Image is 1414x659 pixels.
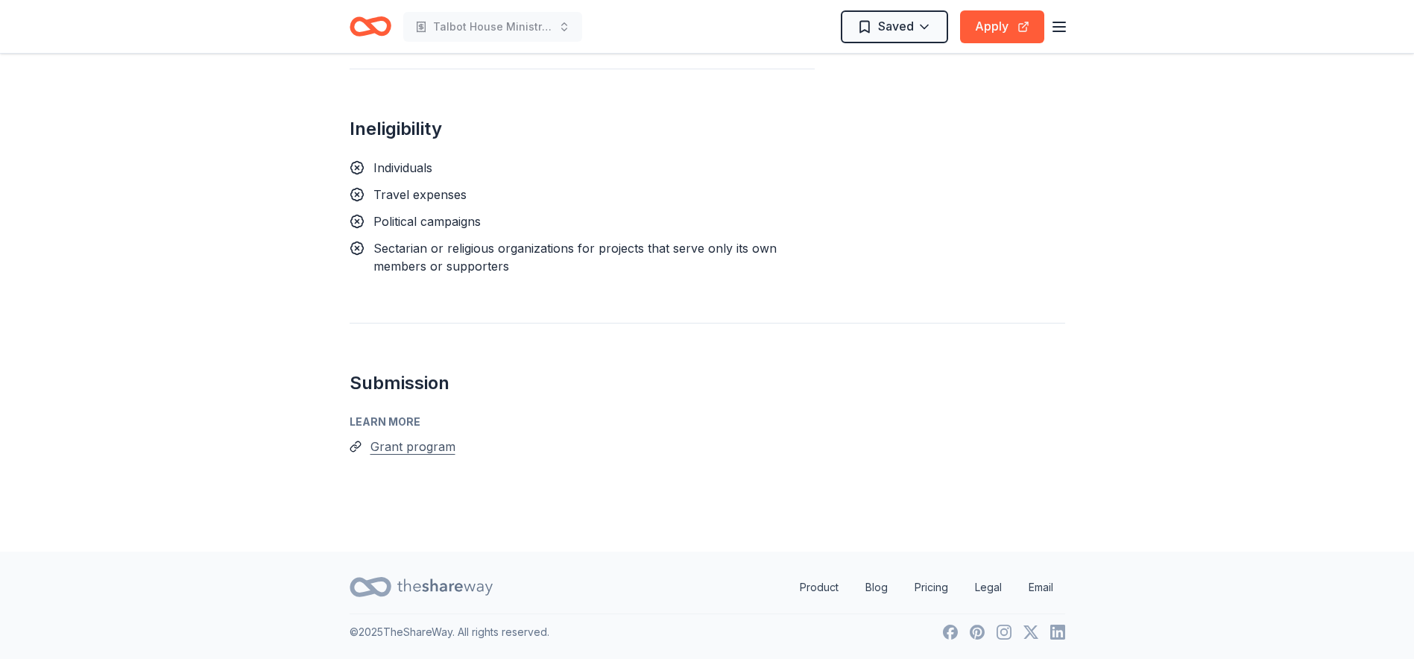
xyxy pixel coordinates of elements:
[373,241,777,274] span: Sectarian or religious organizations for projects that serve only its own members or supporters
[350,9,391,44] a: Home
[370,437,455,456] button: Grant program
[350,371,1065,395] h2: Submission
[403,12,582,42] button: Talbot House Ministries
[960,10,1044,43] button: Apply
[788,573,1065,602] nav: quick links
[1017,573,1065,602] a: Email
[350,117,815,141] h2: Ineligibility
[903,573,960,602] a: Pricing
[853,573,900,602] a: Blog
[350,413,1065,431] div: Learn more
[350,623,549,641] p: © 2025 TheShareWay. All rights reserved.
[963,573,1014,602] a: Legal
[373,214,481,229] span: Political campaigns
[841,10,948,43] button: Saved
[788,573,850,602] a: Product
[433,18,552,36] span: Talbot House Ministries
[373,160,432,175] span: Individuals
[878,16,914,36] span: Saved
[373,187,467,202] span: Travel expenses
